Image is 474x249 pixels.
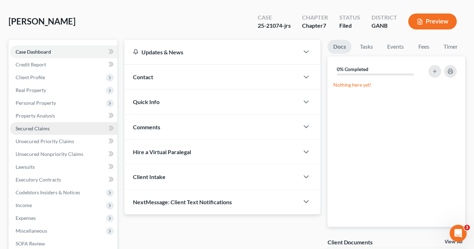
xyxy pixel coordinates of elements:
span: Real Property [16,87,46,93]
span: 7 [323,22,326,29]
div: District [372,13,397,22]
a: Events [382,40,410,54]
a: Fees [413,40,435,54]
a: Secured Claims [10,122,117,135]
span: 3 [464,225,470,231]
span: NextMessage: Client Text Notifications [133,199,232,205]
div: Client Documents [328,238,373,246]
div: Filed [339,22,360,30]
span: Lawsuits [16,164,35,170]
a: Tasks [355,40,379,54]
button: Preview [408,13,457,29]
span: Unsecured Nonpriority Claims [16,151,83,157]
a: Credit Report [10,58,117,71]
span: Client Intake [133,173,166,180]
strong: 0% Completed [337,66,369,72]
span: Executory Contracts [16,177,61,183]
div: Case [258,13,291,22]
span: Income [16,202,32,208]
p: Nothing here yet! [333,81,460,88]
span: Comments [133,124,160,130]
span: Credit Report [16,61,46,67]
div: 25-21074-jrs [258,22,291,30]
span: Client Profile [16,74,45,80]
span: Unsecured Priority Claims [16,138,74,144]
span: Case Dashboard [16,49,51,55]
span: [PERSON_NAME] [9,16,76,26]
a: Property Analysis [10,109,117,122]
span: Expenses [16,215,36,221]
span: Property Analysis [16,113,55,119]
span: Contact [133,74,153,80]
span: Quick Info [133,98,160,105]
a: Docs [328,40,352,54]
span: Hire a Virtual Paralegal [133,148,191,155]
span: SOFA Review [16,240,45,247]
div: Chapter [302,22,328,30]
div: Updates & News [133,48,291,56]
a: View All [445,239,463,244]
a: Timer [438,40,464,54]
iframe: Intercom live chat [450,225,467,242]
a: Unsecured Priority Claims [10,135,117,148]
a: Lawsuits [10,161,117,173]
div: Status [339,13,360,22]
a: Unsecured Nonpriority Claims [10,148,117,161]
a: Executory Contracts [10,173,117,186]
span: Miscellaneous [16,228,47,234]
div: GANB [372,22,397,30]
a: Case Dashboard [10,45,117,58]
div: Chapter [302,13,328,22]
span: Secured Claims [16,125,50,131]
span: Codebtors Insiders & Notices [16,189,80,195]
span: Personal Property [16,100,56,106]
